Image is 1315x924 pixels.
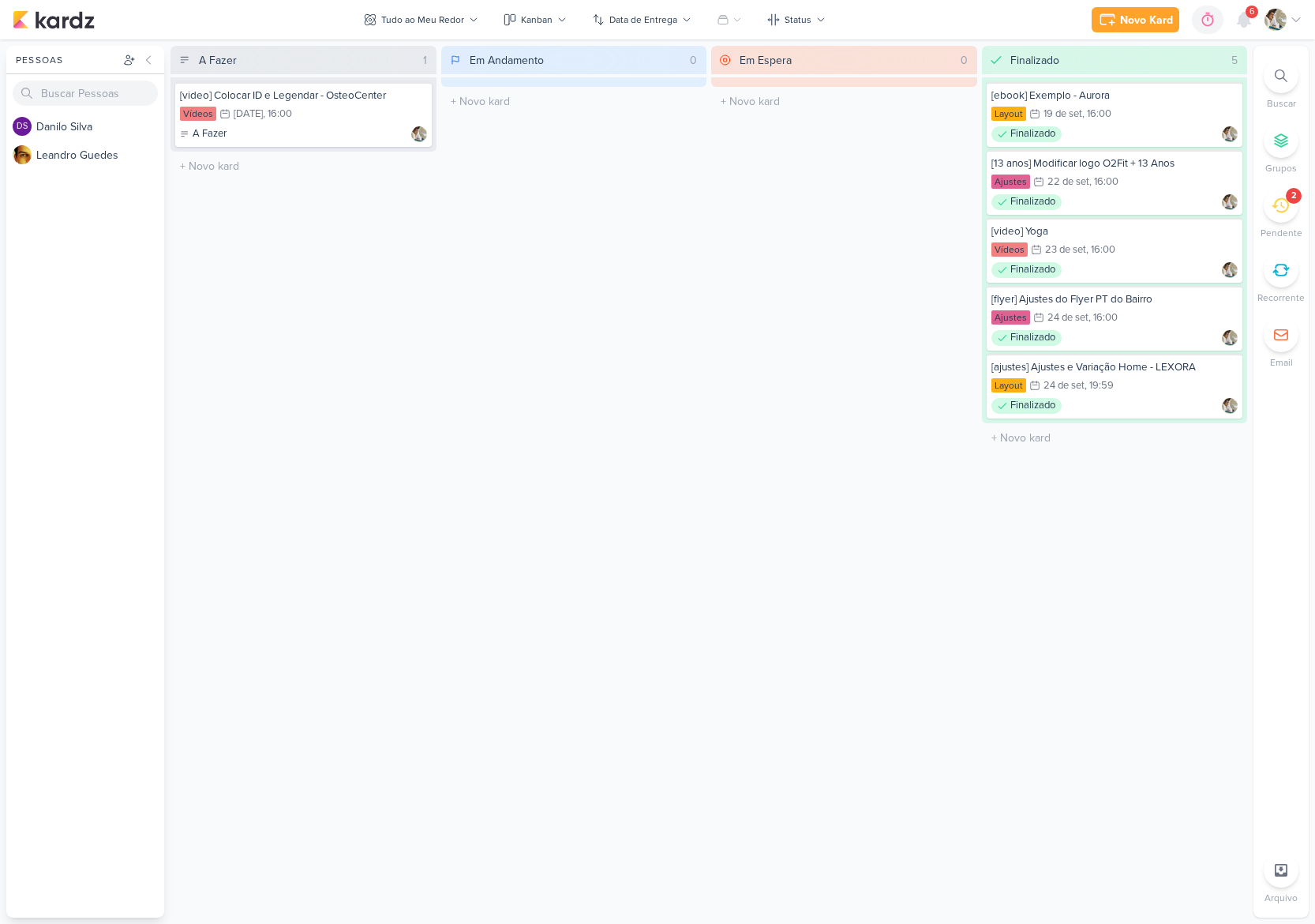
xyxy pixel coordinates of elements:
input: + Novo kard [174,155,433,178]
div: , 16:00 [1086,245,1115,255]
div: Finalizado [991,194,1062,210]
div: Responsável: Raphael Simas [411,126,427,142]
div: Finalizado [1010,52,1059,69]
div: Finalizado [991,262,1062,278]
div: [13 anos] Modificar logo O2Fit + 13 Anos [991,156,1238,171]
button: Novo Kard [1092,7,1179,32]
p: Grupos [1265,161,1297,175]
div: Responsável: Raphael Simas [1222,398,1238,414]
div: Vídeos [991,242,1028,257]
img: Raphael Simas [1222,262,1238,278]
div: , 16:00 [1088,313,1118,323]
div: Em Espera [740,52,792,69]
p: Finalizado [1010,262,1055,278]
div: Layout [991,378,1026,393]
div: Finalizado [991,126,1062,142]
div: A Fazer [180,126,227,142]
p: Finalizado [1010,126,1055,142]
img: Raphael Simas [411,126,427,142]
div: Pessoas [13,53,120,67]
div: Responsável: Raphael Simas [1222,194,1238,210]
div: Layout [991,107,1026,121]
div: [video] Colocar ID e Legendar - OsteoCenter [180,88,427,103]
div: [video] Yoga [991,224,1238,239]
div: 5 [1225,52,1244,69]
p: Recorrente [1257,291,1305,305]
img: Raphael Simas [1222,194,1238,210]
input: + Novo kard [714,90,974,113]
div: Responsável: Raphael Simas [1222,330,1238,346]
div: Em Andamento [470,52,544,69]
div: Novo Kard [1120,12,1173,28]
span: 6 [1249,6,1254,18]
input: + Novo kard [444,90,704,113]
p: DS [17,122,28,131]
div: [DATE] [234,109,263,119]
div: 0 [954,52,974,69]
div: Vídeos [180,107,216,121]
p: Pendente [1261,226,1302,240]
img: Raphael Simas [1264,9,1287,31]
img: Raphael Simas [1222,398,1238,414]
input: Buscar Pessoas [13,81,158,106]
div: 23 de set [1045,245,1086,255]
div: 24 de set [1047,313,1088,323]
div: A Fazer [199,52,237,69]
img: Raphael Simas [1222,126,1238,142]
div: 1 [417,52,433,69]
div: , 16:00 [1082,109,1111,119]
div: [ebook] Exemplo - Aurora [991,88,1238,103]
p: Finalizado [1010,398,1055,414]
p: Email [1270,355,1293,370]
p: Arquivo [1264,891,1298,905]
div: 19 de set [1043,109,1082,119]
p: Finalizado [1010,330,1055,346]
div: [flyer] Ajustes do Flyer PT do Bairro [991,292,1238,306]
div: Finalizado [991,398,1062,414]
div: 24 de set [1043,381,1085,391]
li: Ctrl + F [1253,58,1309,111]
div: , 19:59 [1085,381,1114,391]
p: A Fazer [193,126,227,142]
div: Responsável: Raphael Simas [1222,262,1238,278]
div: Ajustes [991,175,1030,189]
input: + Novo kard [985,426,1245,449]
img: Raphael Simas [1222,330,1238,346]
div: , 16:00 [1089,177,1118,187]
div: 0 [684,52,703,69]
div: Finalizado [991,330,1062,346]
img: Leandro Guedes [13,145,32,164]
div: Responsável: Raphael Simas [1222,126,1238,142]
div: D a n i l o S i l v a [36,118,164,135]
div: L e a n d r o G u e d e s [36,147,164,163]
p: Buscar [1267,96,1296,111]
div: [ajustes] Ajustes e Variação Home - LEXORA [991,360,1238,374]
img: kardz.app [13,10,95,29]
div: 2 [1291,190,1296,202]
div: Danilo Silva [13,117,32,136]
div: Ajustes [991,310,1030,325]
p: Finalizado [1010,194,1055,210]
div: 22 de set [1047,177,1089,187]
div: , 16:00 [263,109,292,119]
